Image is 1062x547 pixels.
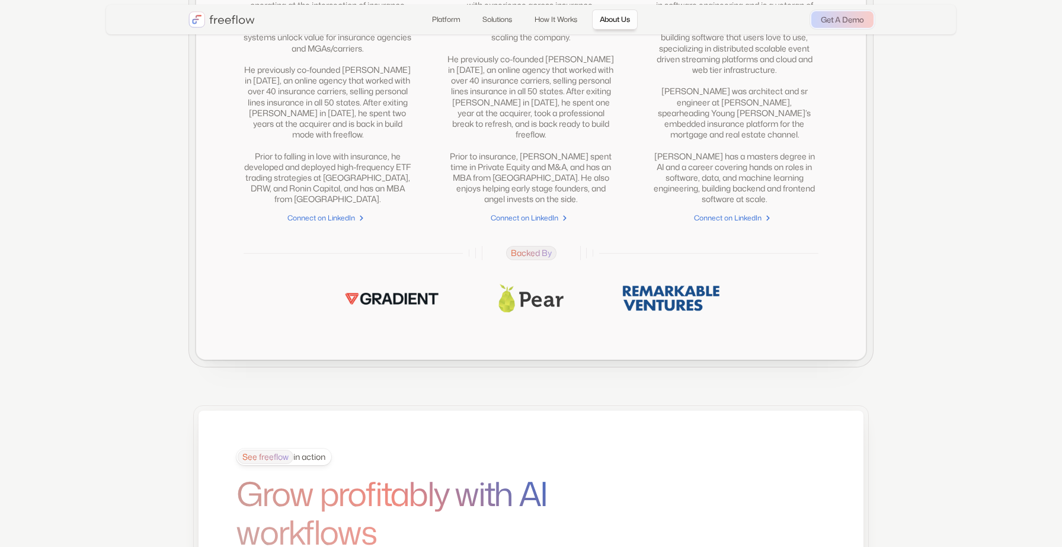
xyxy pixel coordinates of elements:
a: Connect on LinkedIn [651,212,818,225]
div: Connect on LinkedIn [491,212,558,224]
div: Connect on LinkedIn [694,212,762,224]
a: About Us [592,9,637,30]
a: How It Works [527,9,585,30]
a: Get A Demo [811,11,874,28]
span: Backed By [506,246,556,260]
a: Solutions [475,9,520,30]
a: Platform [424,9,468,30]
div: in action [238,450,325,464]
a: Connect on LinkedIn [244,212,411,225]
div: Connect on LinkedIn [287,212,355,224]
a: home [188,11,255,28]
span: See freeflow [238,450,293,464]
a: Connect on LinkedIn [447,212,615,225]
